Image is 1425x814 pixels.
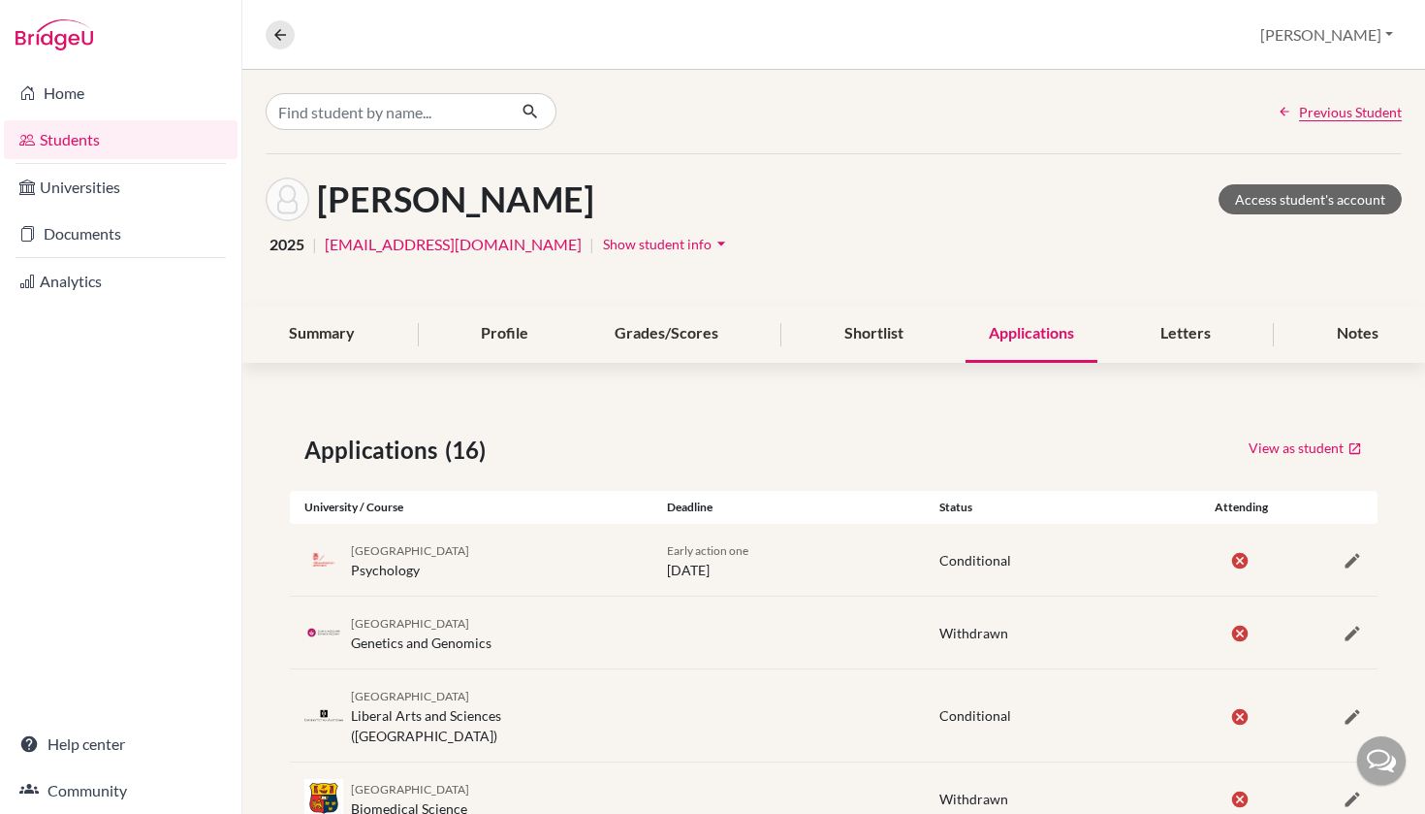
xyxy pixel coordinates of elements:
h1: [PERSON_NAME] [317,179,594,220]
span: [GEOGRAPHIC_DATA] [351,543,469,558]
span: Early action one [667,543,748,558]
a: [EMAIL_ADDRESS][DOMAIN_NAME] [325,233,582,256]
a: Students [4,120,237,159]
input: Find student by name... [266,93,506,130]
span: [GEOGRAPHIC_DATA] [351,782,469,797]
img: Ágnes Zdeborsky-Vadász's avatar [266,178,309,221]
div: Notes [1314,306,1402,363]
div: Applications [966,306,1097,363]
div: Liberal Arts and Sciences ([GEOGRAPHIC_DATA]) [351,685,638,746]
span: Withdrawn [939,791,1008,807]
button: [PERSON_NAME] [1251,16,1402,53]
span: Applications [304,433,445,468]
span: Withdrawn [939,625,1008,641]
span: Conditional [939,707,1011,724]
div: Profile [458,306,552,363]
span: | [589,233,594,256]
div: [DATE] [652,539,925,580]
div: Letters [1137,306,1234,363]
a: Help center [4,725,237,764]
span: Conditional [939,552,1011,569]
div: Attending [1196,499,1287,516]
div: Grades/Scores [591,306,742,363]
span: | [312,233,317,256]
a: View as student [1248,433,1363,463]
span: [GEOGRAPHIC_DATA] [351,689,469,703]
a: Home [4,74,237,113]
span: (16) [445,433,493,468]
span: Show student info [603,236,712,252]
div: Genetics and Genomics [351,612,491,653]
div: University / Course [290,499,652,516]
img: Bridge-U [16,19,93,50]
a: Access student's account [1219,184,1402,214]
img: ie_nat_pdw8j8w1.png [304,625,343,639]
div: Psychology [351,539,469,580]
a: Analytics [4,262,237,301]
span: 2025 [269,233,304,256]
a: Previous Student [1278,102,1402,122]
img: nl_rug_5xr4mhnp.png [304,553,343,568]
span: [GEOGRAPHIC_DATA] [351,616,469,631]
a: Universities [4,168,237,207]
div: Summary [266,306,378,363]
span: Previous Student [1299,102,1402,122]
div: Deadline [652,499,925,516]
button: Show student infoarrow_drop_down [602,229,732,259]
img: nl_uva_p9o648rg.png [304,708,343,723]
i: arrow_drop_down [712,234,731,253]
a: Community [4,771,237,810]
div: Shortlist [821,306,927,363]
a: Documents [4,214,237,253]
div: Status [925,499,1197,516]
